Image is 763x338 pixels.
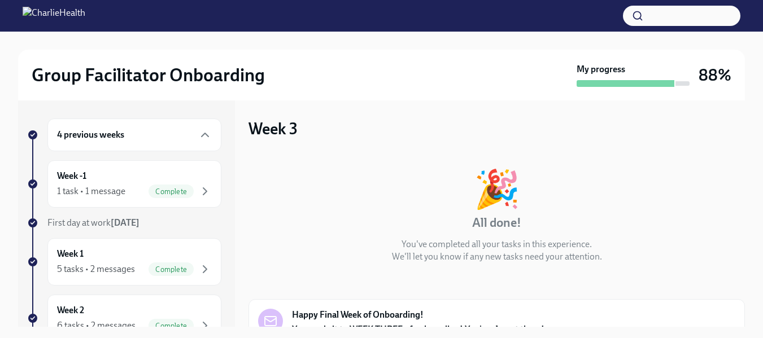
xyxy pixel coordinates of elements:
[47,118,221,151] div: 4 previous weeks
[23,7,85,25] img: CharlieHealth
[292,309,424,321] strong: Happy Final Week of Onboarding!
[57,304,84,317] h6: Week 2
[57,263,135,275] div: 5 tasks • 2 messages
[27,217,221,229] a: First day at work[DATE]
[57,185,125,197] div: 1 task • 1 message
[27,238,221,286] a: Week 15 tasks • 2 messagesComplete
[472,214,521,231] h4: All done!
[474,170,520,208] div: 🎉
[149,187,194,196] span: Complete
[47,217,139,228] span: First day at work
[392,251,602,263] p: We'll let you know if any new tasks need your attention.
[32,64,265,86] h2: Group Facilitator Onboarding
[57,248,84,260] h6: Week 1
[402,238,592,251] p: You've completed all your tasks in this experience.
[577,63,625,76] strong: My progress
[292,324,544,335] strong: You made it to WEEK THREE of onboarding! You're almost there!
[149,322,194,330] span: Complete
[699,65,731,85] h3: 88%
[57,170,86,182] h6: Week -1
[111,217,139,228] strong: [DATE]
[248,118,298,139] h3: Week 3
[57,319,136,332] div: 6 tasks • 2 messages
[57,129,124,141] h6: 4 previous weeks
[27,160,221,208] a: Week -11 task • 1 messageComplete
[149,265,194,274] span: Complete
